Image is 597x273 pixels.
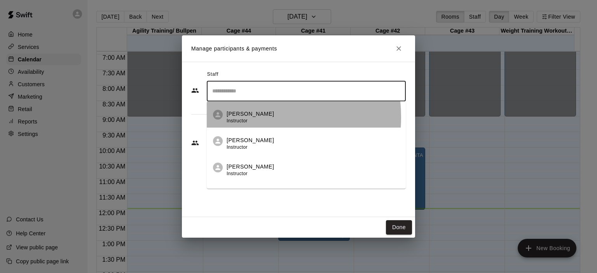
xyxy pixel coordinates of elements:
p: Manage participants & payments [191,45,277,53]
svg: Staff [191,87,199,94]
p: [PERSON_NAME] [227,110,274,118]
div: Drew Sims [213,136,223,146]
span: Staff [207,68,218,81]
span: Instructor [227,118,248,123]
div: Olivia Sanchez [213,163,223,172]
span: Instructor [227,144,248,150]
span: Instructor [227,171,248,176]
p: [PERSON_NAME] [227,136,274,144]
svg: Customers [191,139,199,147]
div: Search staff [207,81,406,101]
p: [PERSON_NAME] [227,162,274,170]
button: Close [392,42,406,56]
div: Kyle Kane [213,110,223,120]
button: Done [386,220,412,235]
